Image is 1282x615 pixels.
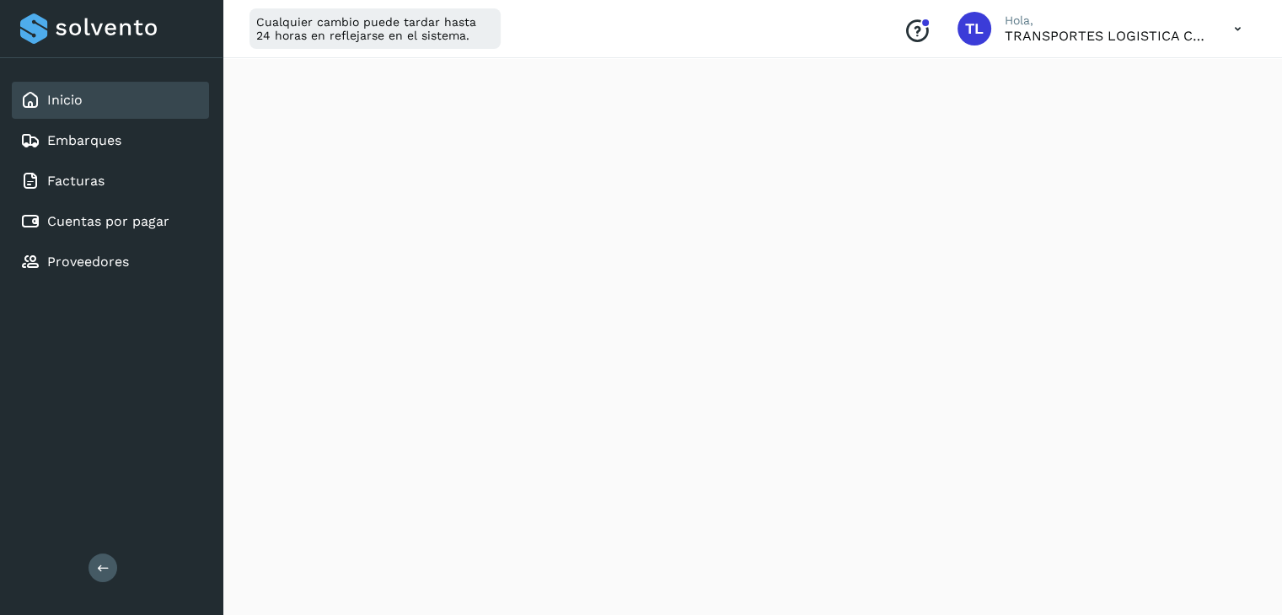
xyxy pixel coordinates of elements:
div: Cuentas por pagar [12,203,209,240]
div: Facturas [12,163,209,200]
a: Inicio [47,92,83,108]
div: Inicio [12,82,209,119]
p: Hola, [1005,13,1207,28]
div: Embarques [12,122,209,159]
div: Cualquier cambio puede tardar hasta 24 horas en reflejarse en el sistema. [249,8,501,49]
a: Embarques [47,132,121,148]
a: Cuentas por pagar [47,213,169,229]
a: Proveedores [47,254,129,270]
p: TRANSPORTES LOGISTICA CENTRAL SA DE CV [1005,28,1207,44]
div: Proveedores [12,243,209,281]
a: Facturas [47,173,105,189]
